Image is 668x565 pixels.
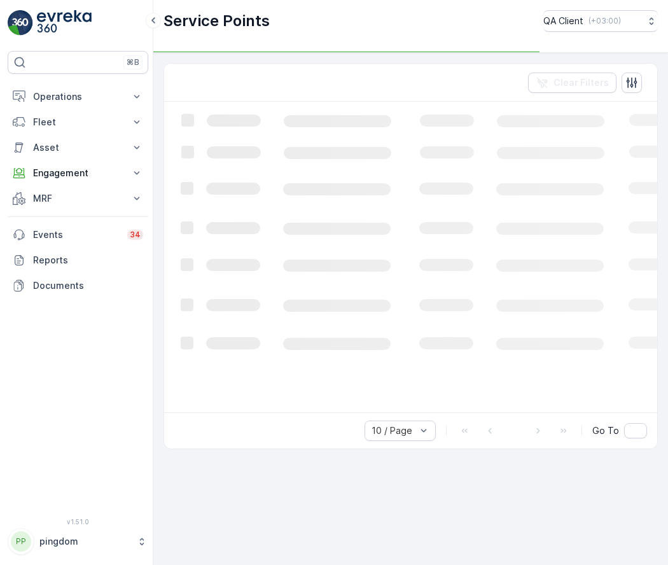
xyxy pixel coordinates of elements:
p: Reports [33,254,143,267]
p: Fleet [33,116,123,129]
a: Events34 [8,222,148,248]
button: Operations [8,84,148,109]
button: Engagement [8,160,148,186]
p: 34 [130,230,141,240]
p: MRF [33,192,123,205]
div: PP [11,531,31,552]
p: ⌘B [127,57,139,67]
img: logo [8,10,33,36]
button: Fleet [8,109,148,135]
button: PPpingdom [8,528,148,555]
p: Asset [33,141,123,154]
p: pingdom [39,535,130,548]
p: QA Client [543,15,583,27]
p: Engagement [33,167,123,179]
a: Documents [8,273,148,298]
img: logo_light-DOdMpM7g.png [37,10,92,36]
p: ( +03:00 ) [588,16,621,26]
p: Documents [33,279,143,292]
p: Clear Filters [553,76,609,89]
p: Events [33,228,120,241]
button: Clear Filters [528,73,616,93]
span: Go To [592,424,619,437]
a: Reports [8,248,148,273]
button: Asset [8,135,148,160]
span: v 1.51.0 [8,518,148,526]
p: Operations [33,90,123,103]
button: MRF [8,186,148,211]
button: QA Client(+03:00) [543,10,658,32]
p: Service Points [164,11,270,31]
